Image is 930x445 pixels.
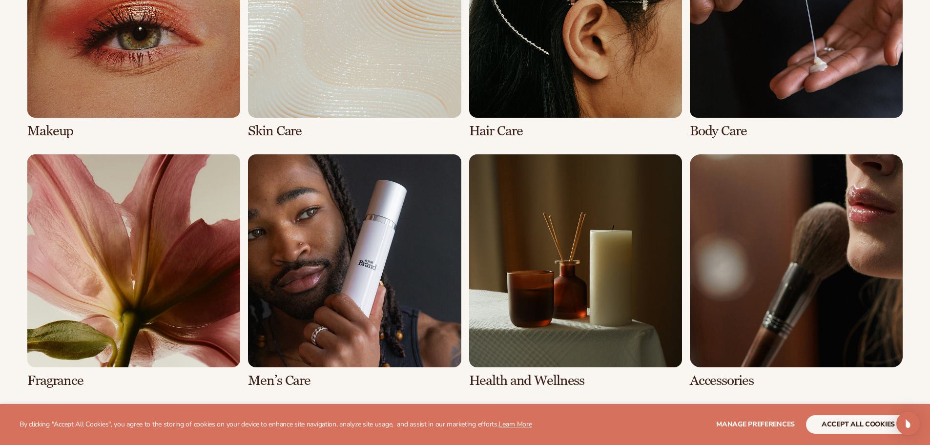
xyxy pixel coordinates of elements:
div: 7 / 8 [469,154,682,388]
div: 6 / 8 [248,154,461,388]
h3: Body Care [690,124,903,139]
h3: Hair Care [469,124,682,139]
div: Open Intercom Messenger [896,412,920,435]
a: Learn More [498,420,532,429]
button: accept all cookies [806,415,910,434]
button: Manage preferences [716,415,795,434]
span: Manage preferences [716,420,795,429]
div: 8 / 8 [690,154,903,388]
h3: Makeup [27,124,240,139]
h3: Skin Care [248,124,461,139]
div: 5 / 8 [27,154,240,388]
p: By clicking "Accept All Cookies", you agree to the storing of cookies on your device to enhance s... [20,421,532,429]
